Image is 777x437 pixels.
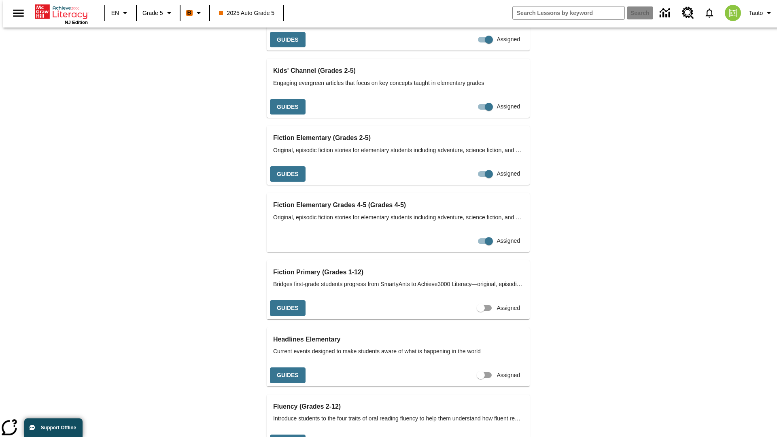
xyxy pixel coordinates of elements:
span: Current events designed to make students aware of what is happening in the world [273,347,523,356]
button: Open side menu [6,1,30,25]
div: Home [35,3,88,25]
a: Home [35,4,88,20]
h3: Headlines Elementary [273,334,523,345]
button: Guides [270,32,306,48]
h3: Fiction Elementary (Grades 2-5) [273,132,523,144]
button: Guides [270,99,306,115]
h3: Fiction Elementary Grades 4-5 (Grades 4-5) [273,199,523,211]
button: Profile/Settings [746,6,777,20]
span: B [187,8,191,18]
span: Introduce students to the four traits of oral reading fluency to help them understand how fluent ... [273,414,523,423]
span: Original, episodic fiction stories for elementary students including adventure, science fiction, ... [273,213,523,222]
h3: Kids' Channel (Grades 2-5) [273,65,523,76]
span: Original, episodic fiction stories for elementary students including adventure, science fiction, ... [273,146,523,155]
span: Assigned [497,237,520,245]
span: Assigned [497,170,520,178]
button: Grade: Grade 5, Select a grade [139,6,177,20]
button: Language: EN, Select a language [108,6,134,20]
button: Support Offline [24,418,83,437]
span: Grade 5 [142,9,163,17]
span: 2025 Auto Grade 5 [219,9,275,17]
button: Guides [270,166,306,182]
span: EN [111,9,119,17]
span: Assigned [497,102,520,111]
span: Assigned [497,371,520,380]
span: Tauto [749,9,763,17]
span: Assigned [497,304,520,312]
button: Guides [270,300,306,316]
h3: Fiction Primary (Grades 1-12) [273,267,523,278]
input: search field [513,6,624,19]
a: Resource Center, Will open in new tab [677,2,699,24]
a: Notifications [699,2,720,23]
span: Engaging evergreen articles that focus on key concepts taught in elementary grades [273,79,523,87]
button: Select a new avatar [720,2,746,23]
button: Guides [270,367,306,383]
span: Support Offline [41,425,76,431]
img: avatar image [725,5,741,21]
button: Boost Class color is orange. Change class color [183,6,207,20]
span: Bridges first-grade students progress from SmartyAnts to Achieve3000 Literacy—original, episodic ... [273,280,523,289]
span: NJ Edition [65,20,88,25]
span: Assigned [497,35,520,44]
a: Data Center [655,2,677,24]
h3: Fluency (Grades 2-12) [273,401,523,412]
